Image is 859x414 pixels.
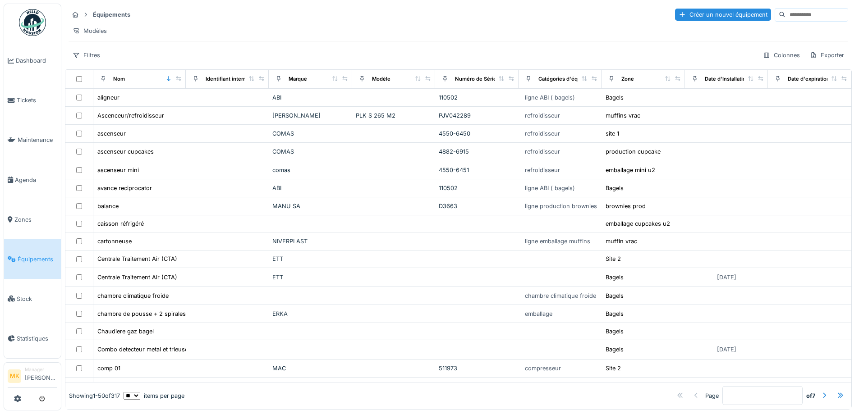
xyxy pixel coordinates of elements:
div: refroidisseur [525,166,560,174]
a: MK Manager[PERSON_NAME] [8,366,57,388]
div: Ascenceur/refroidisseur [97,111,164,120]
div: site 1 [606,129,619,138]
span: Dashboard [16,56,57,65]
div: MAC [272,364,349,373]
span: Zones [14,215,57,224]
div: Showing 1 - 50 of 317 [69,391,120,400]
div: refroidisseur [525,111,560,120]
div: chambre climatique froide [97,291,169,300]
div: emballage [525,309,552,318]
div: Modèle [372,75,390,83]
div: Bagels [606,309,624,318]
div: compresseur [525,364,561,373]
div: ligne emballage muffins [525,237,590,246]
div: ascenseur [97,129,126,138]
div: Centrale Traitement Air (CTA) [97,273,177,282]
div: ascenseur cupcakes [97,147,154,156]
div: Combo detecteur metal et trieuse Bagel unitaire [97,345,227,354]
div: Numéro de Série [455,75,496,83]
div: PJV042289 [439,111,515,120]
div: ligne ABI ( bagels) [525,184,575,192]
span: Équipements [18,255,57,264]
div: ascenseur mini [97,166,139,174]
div: Chaudiere gaz bagel [97,327,154,336]
div: ABI [272,93,349,102]
div: Site 2 [606,364,621,373]
div: comas [272,166,349,174]
div: Date d'Installation [705,75,749,83]
div: 4882-6915 [439,147,515,156]
div: ABI [272,184,349,192]
li: [PERSON_NAME] [25,366,57,386]
div: emballage cupcakes u2 [606,219,670,228]
div: ligne production brownies [525,202,597,210]
div: chambre climatique froide [525,291,596,300]
div: Manager [25,366,57,373]
div: avance reciprocator [97,184,152,192]
div: 511973 [439,364,515,373]
div: refroidisseur [525,129,560,138]
div: PLK S 265 M2 [356,111,432,120]
div: muffin vrac [606,237,637,246]
div: Créer un nouvel équipement [675,9,771,21]
span: Maintenance [18,136,57,144]
li: MK [8,369,21,383]
div: refroidisseur [525,147,560,156]
strong: of 7 [806,391,815,400]
img: Badge_color-CXgf-gQk.svg [19,9,46,36]
div: Bagels [606,327,624,336]
div: [DATE] [717,345,736,354]
span: Agenda [15,176,57,184]
a: Agenda [4,160,61,200]
div: 110502 [439,184,515,192]
span: Stock [17,295,57,303]
div: COMAS [272,147,349,156]
div: 4550-6451 [439,166,515,174]
div: Modèles [69,24,111,37]
div: aligneur [97,93,119,102]
span: Statistiques [17,334,57,343]
div: Filtres [69,49,104,62]
div: production cupcake [606,147,661,156]
div: Marque [289,75,307,83]
div: Date d'expiration [788,75,830,83]
div: Colonnes [759,49,804,62]
div: items per page [124,391,184,400]
div: balance [97,202,119,210]
a: Équipements [4,239,61,279]
div: Page [705,391,719,400]
div: Nom [113,75,125,83]
div: brownies prod [606,202,646,210]
div: 4550-6450 [439,129,515,138]
div: [DATE] [717,273,736,282]
div: Centrale Traitement Air (CTA) [97,255,177,263]
div: Zone [621,75,634,83]
strong: Équipements [89,10,134,19]
div: muffins vrac [606,111,640,120]
div: comp 01 [97,364,120,373]
div: Bagels [606,184,624,192]
div: Exporter [806,49,848,62]
div: COMAS [272,129,349,138]
div: Identifiant interne [206,75,249,83]
div: caisson réfrigéré [97,219,144,228]
div: 110502 [439,93,515,102]
div: Bagels [606,273,624,282]
div: ligne ABI ( bagels) [525,93,575,102]
a: Tickets [4,81,61,120]
div: NIVERPLAST [272,237,349,246]
div: emballage mini u2 [606,166,655,174]
span: Tickets [17,96,57,105]
a: Zones [4,200,61,239]
div: MANU SA [272,202,349,210]
div: Bagels [606,345,624,354]
div: cartonneuse [97,237,132,246]
div: Bagels [606,93,624,102]
div: chambre de pousse + 2 spirales [97,309,186,318]
div: Bagels [606,291,624,300]
div: ERKA [272,309,349,318]
div: D3663 [439,202,515,210]
a: Dashboard [4,41,61,81]
a: Statistiques [4,318,61,358]
a: Stock [4,279,61,318]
